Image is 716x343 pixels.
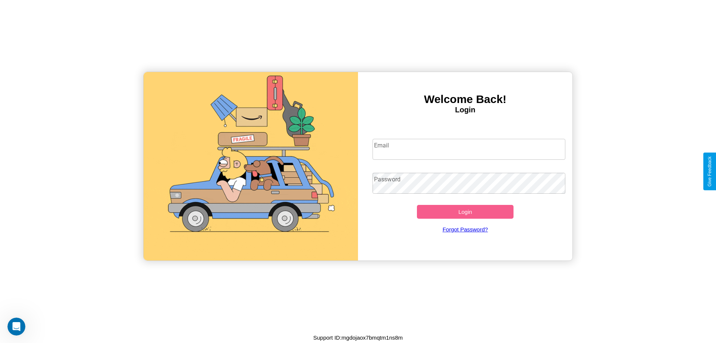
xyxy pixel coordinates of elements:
div: Give Feedback [707,156,712,187]
p: Support ID: mgdojaox7bmqtm1ns8m [313,333,403,343]
iframe: Intercom live chat [7,318,25,336]
button: Login [417,205,514,219]
a: Forgot Password? [369,219,562,240]
h4: Login [358,106,572,114]
img: gif [144,72,358,261]
h3: Welcome Back! [358,93,572,106]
